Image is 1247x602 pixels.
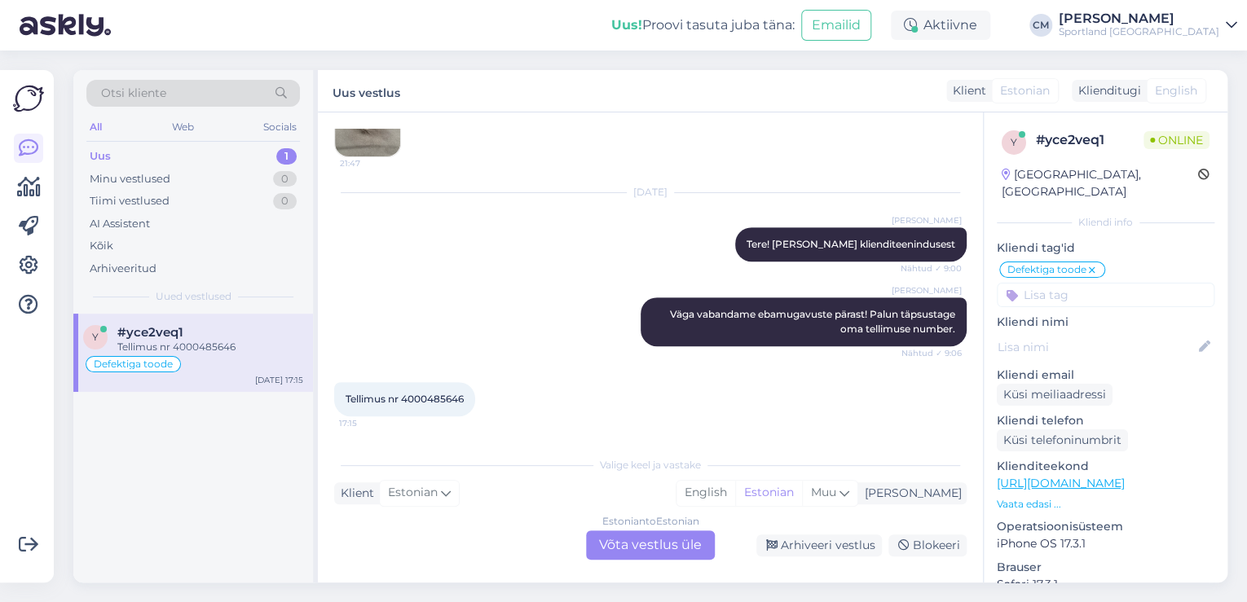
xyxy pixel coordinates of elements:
[891,11,990,40] div: Aktiivne
[273,193,297,209] div: 0
[86,116,105,138] div: All
[346,393,464,405] span: Tellimus nr 4000485646
[811,485,836,499] span: Muu
[340,157,401,169] span: 21:47
[892,284,962,297] span: [PERSON_NAME]
[276,148,297,165] div: 1
[1072,82,1141,99] div: Klienditugi
[90,193,170,209] div: Tiimi vestlused
[997,239,1214,257] p: Kliendi tag'id
[1059,12,1219,25] div: [PERSON_NAME]
[1155,82,1197,99] span: English
[997,535,1214,552] p: iPhone OS 17.3.1
[13,83,44,114] img: Askly Logo
[1059,25,1219,38] div: Sportland [GEOGRAPHIC_DATA]
[1000,82,1050,99] span: Estonian
[998,338,1196,356] input: Lisa nimi
[735,481,802,505] div: Estonian
[997,384,1113,406] div: Küsi meiliaadressi
[1059,12,1237,38] a: [PERSON_NAME]Sportland [GEOGRAPHIC_DATA]
[1143,131,1210,149] span: Online
[892,214,962,226] span: [PERSON_NAME]
[997,458,1214,475] p: Klienditeekond
[169,116,197,138] div: Web
[801,10,871,41] button: Emailid
[255,374,303,386] div: [DATE] 17:15
[90,261,156,277] div: Arhiveeritud
[1011,136,1017,148] span: y
[90,171,170,187] div: Minu vestlused
[997,476,1125,490] a: [URL][DOMAIN_NAME]
[997,314,1214,331] p: Kliendi nimi
[156,289,231,304] span: Uued vestlused
[101,85,166,102] span: Otsi kliente
[946,82,986,99] div: Klient
[670,308,958,335] span: Väga vabandame ebamugavuste pärast! Palun täpsustage oma tellimuse number.
[997,412,1214,429] p: Kliendi telefon
[586,530,715,560] div: Võta vestlus üle
[1007,265,1086,275] span: Defektiga toode
[901,262,962,275] span: Nähtud ✓ 9:00
[92,331,99,343] span: y
[756,534,882,556] div: Arhiveeri vestlus
[117,325,183,340] span: #yce2veq1
[997,429,1128,451] div: Küsi telefoninumbrit
[997,215,1214,230] div: Kliendi info
[747,238,955,250] span: Tere! [PERSON_NAME] klienditeenindusest
[997,518,1214,535] p: Operatsioonisüsteem
[1036,130,1143,150] div: # yce2veq1
[997,559,1214,576] p: Brauser
[997,576,1214,593] p: Safari 17.3.1
[888,534,967,556] div: Blokeeri
[611,15,795,35] div: Proovi tasuta juba täna:
[94,359,173,369] span: Defektiga toode
[901,347,962,359] span: Nähtud ✓ 9:06
[997,283,1214,307] input: Lisa tag
[333,80,400,102] label: Uus vestlus
[997,497,1214,512] p: Vaata edasi ...
[334,185,967,200] div: [DATE]
[1002,166,1198,200] div: [GEOGRAPHIC_DATA], [GEOGRAPHIC_DATA]
[676,481,735,505] div: English
[334,458,967,472] div: Valige keel ja vastake
[858,485,962,502] div: [PERSON_NAME]
[273,171,297,187] div: 0
[90,148,111,165] div: Uus
[997,367,1214,384] p: Kliendi email
[334,485,374,502] div: Klient
[339,417,400,429] span: 17:15
[90,238,113,254] div: Kõik
[260,116,300,138] div: Socials
[90,216,150,232] div: AI Assistent
[117,340,303,354] div: Tellimus nr 4000485646
[388,484,438,502] span: Estonian
[611,17,642,33] b: Uus!
[1029,14,1052,37] div: CM
[602,514,699,529] div: Estonian to Estonian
